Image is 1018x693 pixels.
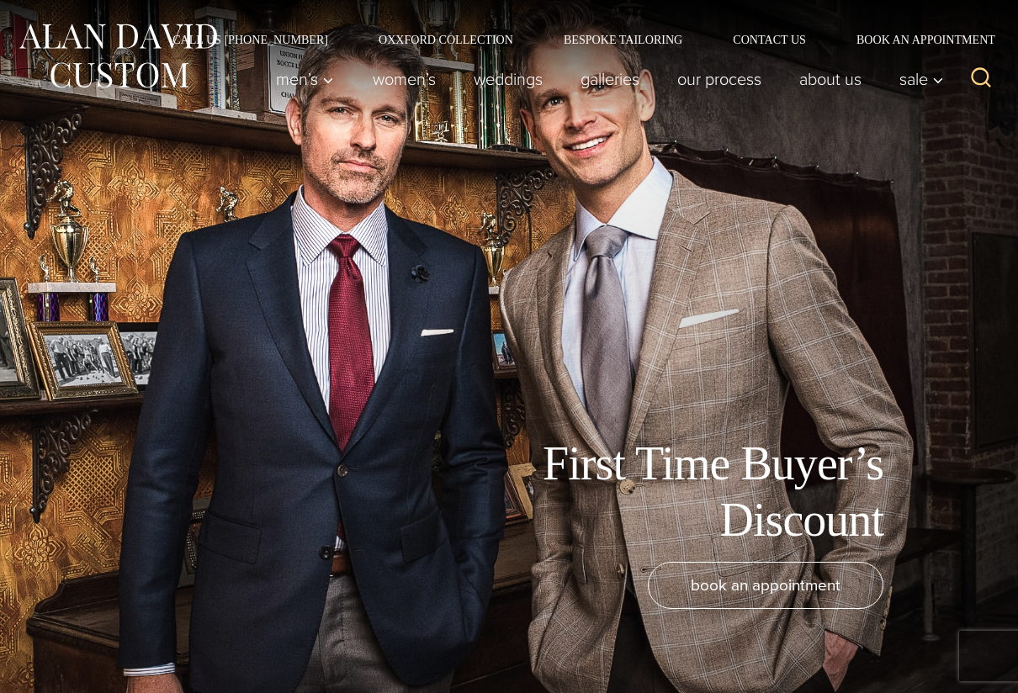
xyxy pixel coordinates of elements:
h1: First Time Buyer’s Discount [505,436,883,548]
span: book an appointment [691,573,840,597]
img: Alan David Custom [17,19,219,93]
a: Oxxford Collection [353,34,538,45]
a: Contact Us [708,34,831,45]
a: Call Us [PHONE_NUMBER] [147,34,353,45]
a: About Us [780,62,880,96]
a: Women’s [353,62,454,96]
nav: Secondary Navigation [147,34,1001,45]
a: Our Process [658,62,780,96]
a: book an appointment [648,562,883,609]
button: View Search Form [961,59,1001,99]
a: Galleries [561,62,658,96]
a: Bespoke Tailoring [538,34,708,45]
span: Sale [899,71,944,87]
span: Men’s [275,71,334,87]
a: weddings [454,62,561,96]
nav: Primary Navigation [257,62,953,96]
a: Book an Appointment [831,34,1001,45]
